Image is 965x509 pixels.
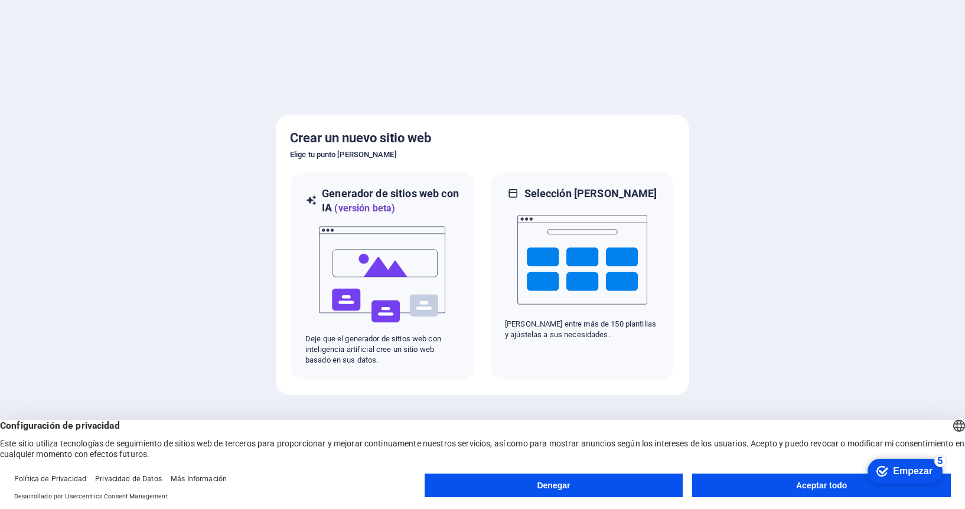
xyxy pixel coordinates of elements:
font: Empezar [31,13,71,23]
font: (versión beta) [334,203,395,214]
font: Crear un nuevo sitio web [290,130,431,145]
div: Generador de sitios web con IA(versión beta)aiDeje que el generador de sitios web con inteligenci... [290,171,475,381]
font: 5 [76,3,81,13]
font: [PERSON_NAME] entre más de 150 plantillas y ajústelas a sus necesidades. [505,319,656,339]
font: Generador de sitios web con IA [322,187,459,214]
div: Empezar Quedan 5 elementos, 0 % completado [6,6,81,31]
font: Selección [PERSON_NAME] [524,187,657,200]
font: Deje que el generador de sitios web con inteligencia artificial cree un sitio web basado en sus d... [305,334,441,364]
img: ai [318,216,448,334]
div: Selección [PERSON_NAME][PERSON_NAME] entre más de 150 plantillas y ajústelas a sus necesidades. [490,171,675,381]
font: Elige tu punto [PERSON_NAME] [290,150,397,159]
